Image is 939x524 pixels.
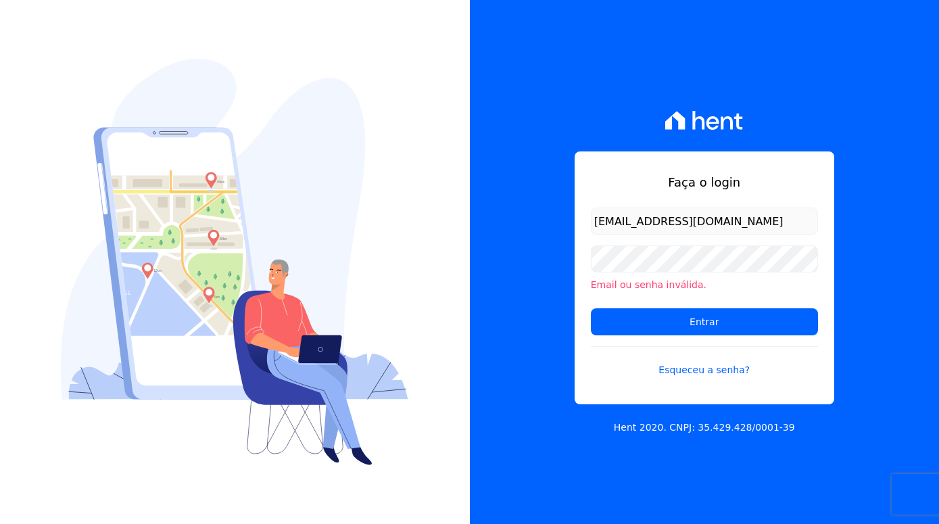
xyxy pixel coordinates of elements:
[591,308,818,335] input: Entrar
[591,173,818,191] h1: Faça o login
[614,421,795,435] p: Hent 2020. CNPJ: 35.429.428/0001-39
[591,208,818,235] input: Email
[591,278,818,292] li: Email ou senha inválida.
[61,59,408,465] img: Login
[591,346,818,377] a: Esqueceu a senha?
